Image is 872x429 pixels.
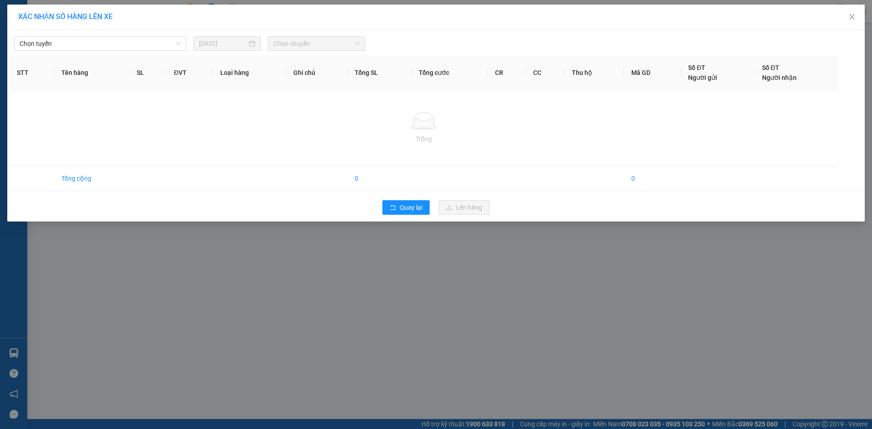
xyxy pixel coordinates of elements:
span: XÁC NHẬN SỐ HÀNG LÊN XE [18,12,113,21]
th: CR [488,55,526,90]
button: rollbackQuay lại [382,200,430,215]
span: close [848,13,856,20]
div: Trống [17,134,831,144]
th: Tên hàng [54,55,129,90]
button: uploadLên hàng [439,200,490,215]
th: Tổng cước [411,55,488,90]
td: 0 [347,166,411,191]
th: SL [129,55,166,90]
span: Người gửi [688,74,717,81]
th: Thu hộ [565,55,624,90]
input: 11/08/2025 [199,39,247,49]
span: Số ĐT [762,64,779,71]
span: rollback [390,204,396,212]
span: Người nhận [762,74,797,81]
th: Loại hàng [213,55,286,90]
th: Mã GD [624,55,681,90]
button: Close [839,5,865,30]
span: Chọn chuyến [273,37,360,50]
td: 0 [624,166,681,191]
span: Quay lại [400,202,422,212]
th: STT [10,55,54,90]
span: Số ĐT [688,64,705,71]
th: CC [526,55,565,90]
span: Chọn tuyến [20,37,181,50]
td: Tổng cộng [54,166,129,191]
th: Ghi chú [286,55,348,90]
th: ĐVT [167,55,213,90]
th: Tổng SL [347,55,411,90]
